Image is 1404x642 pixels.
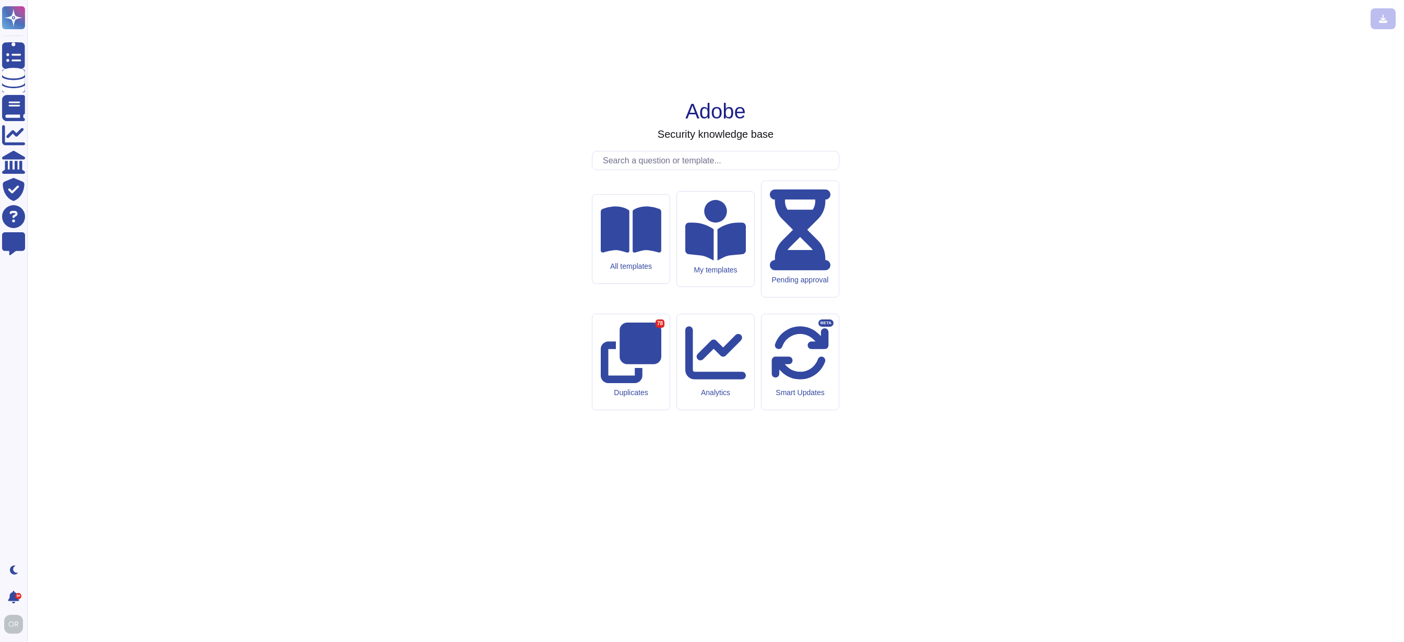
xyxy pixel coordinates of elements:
div: All templates [601,262,661,271]
img: user [4,615,23,634]
div: BETA [818,319,834,327]
button: user [2,613,30,636]
div: 9+ [15,593,21,599]
h1: Adobe [685,99,746,124]
h3: Security knowledge base [658,128,774,140]
div: Pending approval [770,276,830,284]
input: Search a question or template... [598,151,839,170]
div: Smart Updates [770,388,830,397]
div: Analytics [685,388,746,397]
div: My templates [685,266,746,275]
div: 78 [656,319,664,328]
div: Duplicates [601,388,661,397]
